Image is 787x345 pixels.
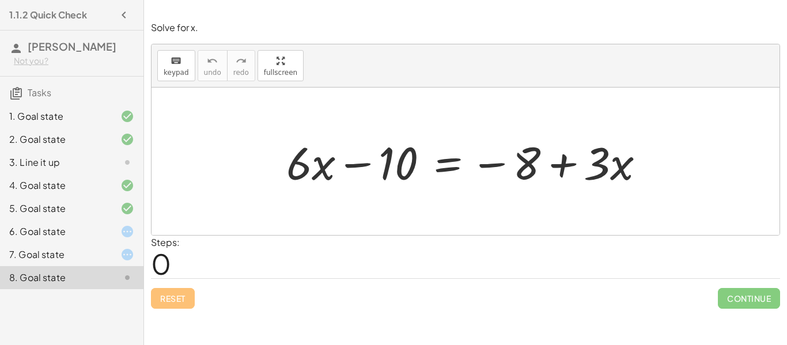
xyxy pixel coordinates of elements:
[9,109,102,123] div: 1. Goal state
[14,55,134,67] div: Not you?
[9,156,102,169] div: 3. Line it up
[9,248,102,261] div: 7. Goal state
[198,50,228,81] button: undoundo
[9,132,102,146] div: 2. Goal state
[28,86,51,98] span: Tasks
[264,69,297,77] span: fullscreen
[171,54,181,68] i: keyboard
[204,69,221,77] span: undo
[151,236,180,248] label: Steps:
[236,54,247,68] i: redo
[120,156,134,169] i: Task not started.
[258,50,304,81] button: fullscreen
[120,248,134,261] i: Task started.
[9,271,102,285] div: 8. Goal state
[28,40,116,53] span: [PERSON_NAME]
[157,50,195,81] button: keyboardkeypad
[164,69,189,77] span: keypad
[120,202,134,215] i: Task finished and correct.
[9,179,102,192] div: 4. Goal state
[120,109,134,123] i: Task finished and correct.
[120,132,134,146] i: Task finished and correct.
[151,21,780,35] p: Solve for x.
[9,225,102,238] div: 6. Goal state
[207,54,218,68] i: undo
[120,225,134,238] i: Task started.
[233,69,249,77] span: redo
[120,179,134,192] i: Task finished and correct.
[120,271,134,285] i: Task not started.
[227,50,255,81] button: redoredo
[9,202,102,215] div: 5. Goal state
[9,8,87,22] h4: 1.1.2 Quick Check
[151,246,171,281] span: 0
